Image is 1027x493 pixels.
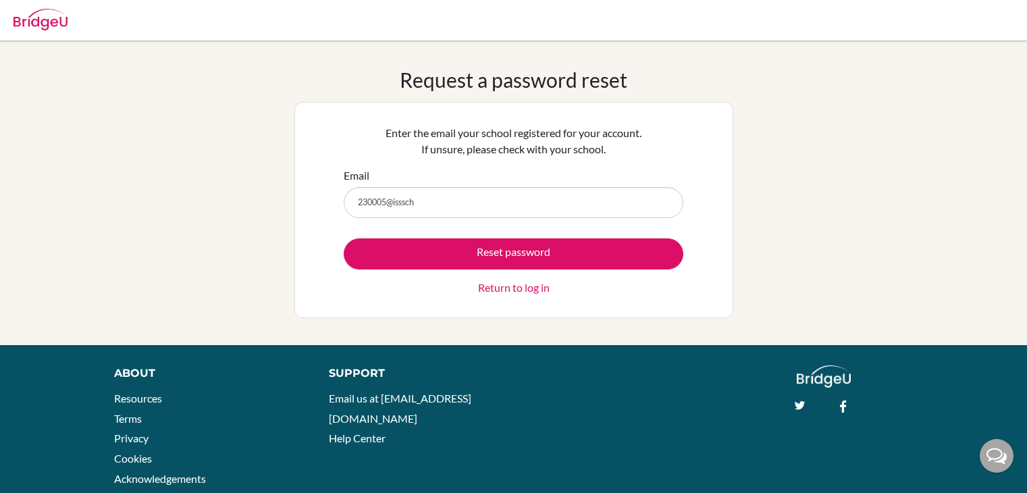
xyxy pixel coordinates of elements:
[344,125,683,157] p: Enter the email your school registered for your account. If unsure, please check with your school.
[329,365,499,382] div: Support
[797,365,851,388] img: logo_white@2x-f4f0deed5e89b7ecb1c2cc34c3e3d731f90f0f143d5ea2071677605dd97b5244.png
[114,412,142,425] a: Terms
[329,432,386,444] a: Help Center
[114,432,149,444] a: Privacy
[478,280,550,296] a: Return to log in
[400,68,627,92] h1: Request a password reset
[344,238,683,269] button: Reset password
[14,9,68,30] img: Bridge-U
[114,365,298,382] div: About
[114,472,206,485] a: Acknowledgements
[329,392,471,425] a: Email us at [EMAIL_ADDRESS][DOMAIN_NAME]
[344,167,369,184] label: Email
[114,452,152,465] a: Cookies
[114,392,162,405] a: Resources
